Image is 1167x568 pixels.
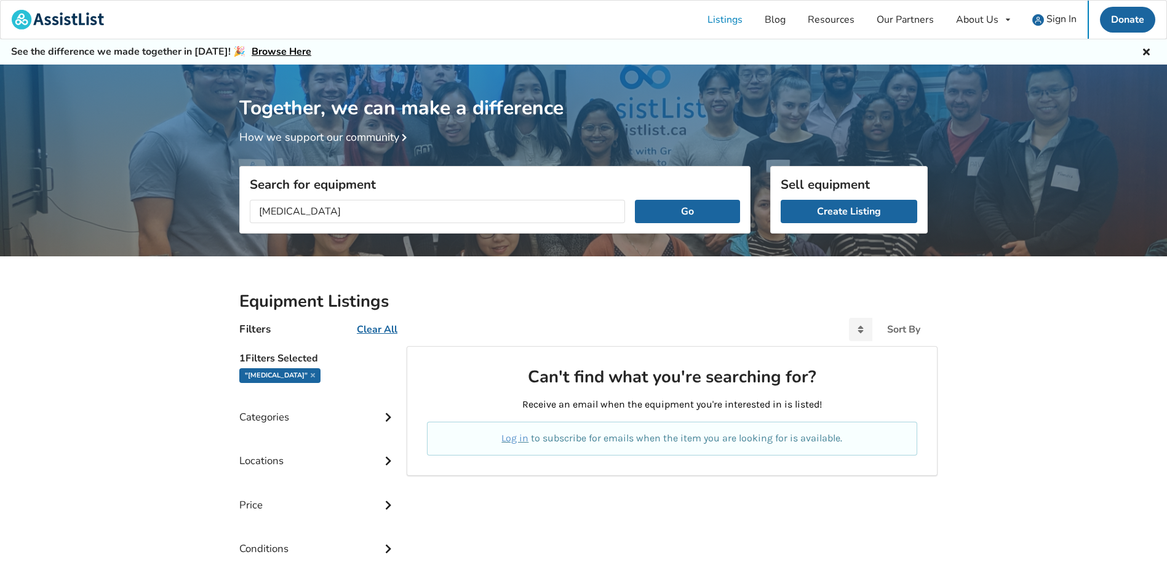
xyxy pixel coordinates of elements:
div: Categories [239,386,397,430]
h5: 1 Filters Selected [239,346,397,368]
button: Go [635,200,740,223]
a: Donate [1100,7,1155,33]
a: Create Listing [781,200,917,223]
a: Log in [501,432,528,444]
a: How we support our community [239,130,412,144]
a: Listings [696,1,754,39]
u: Clear All [357,323,397,336]
a: Our Partners [866,1,945,39]
h4: Filters [239,322,271,336]
a: user icon Sign In [1021,1,1088,39]
h3: Sell equipment [781,176,917,192]
h2: Equipment Listings [239,291,928,312]
img: assistlist-logo [12,10,104,30]
p: Receive an email when the equipment you're interested in is listed! [427,398,917,412]
div: About Us [956,15,998,25]
span: Sign In [1046,12,1077,26]
a: Browse Here [252,45,311,58]
div: Price [239,474,397,518]
a: Blog [754,1,797,39]
a: Resources [797,1,866,39]
p: to subscribe for emails when the item you are looking for is available. [442,432,902,446]
input: I am looking for... [250,200,625,223]
h3: Search for equipment [250,176,740,192]
div: Sort By [887,325,920,334]
h5: See the difference we made together in [DATE]! 🎉 [11,45,311,58]
img: user icon [1032,14,1044,26]
div: "[MEDICAL_DATA]" [239,368,321,383]
h1: Together, we can make a difference [239,65,928,120]
h2: Can't find what you're searching for? [427,366,917,388]
div: Conditions [239,518,397,561]
div: Locations [239,430,397,473]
